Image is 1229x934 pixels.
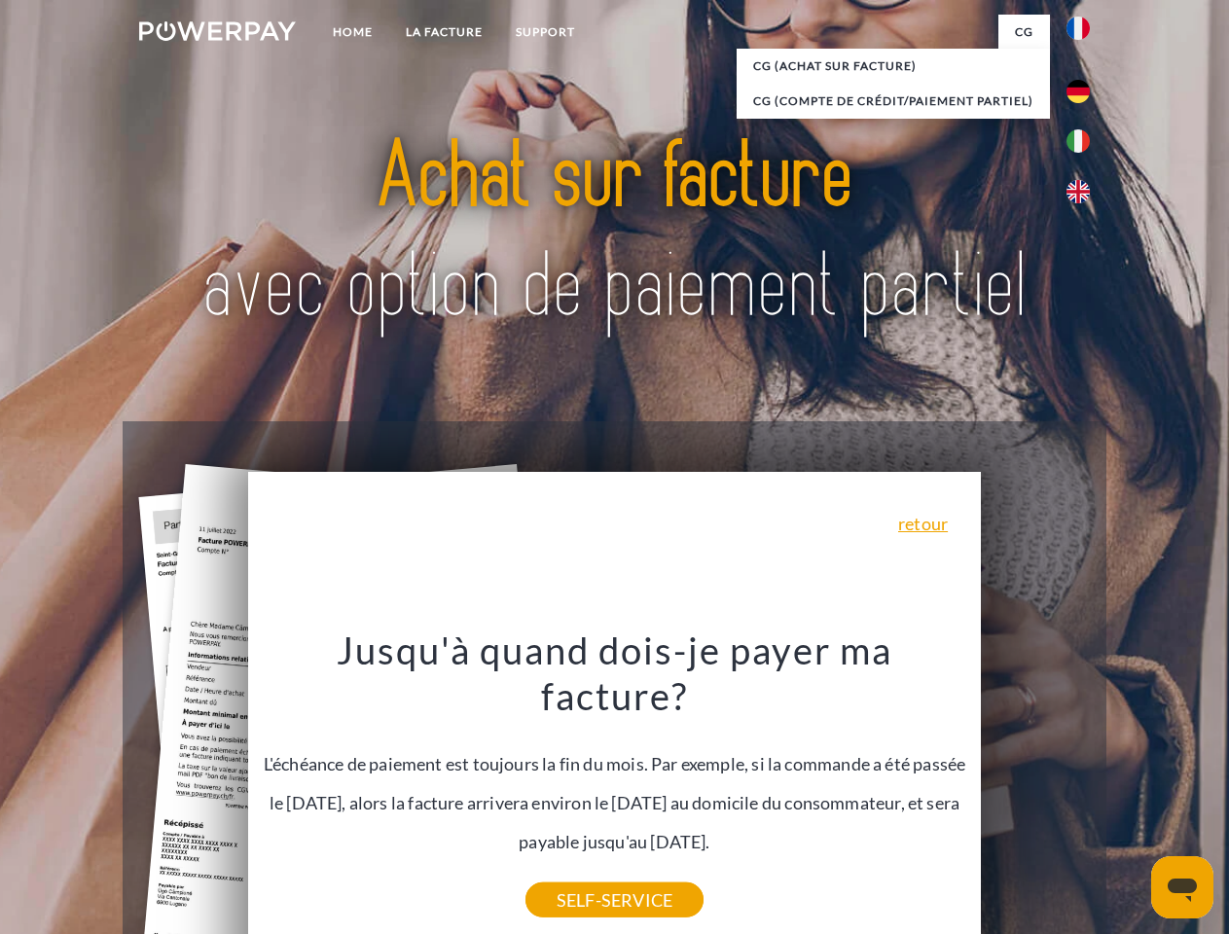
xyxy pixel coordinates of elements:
[1066,80,1090,103] img: de
[1151,856,1213,918] iframe: Bouton de lancement de la fenêtre de messagerie
[1066,17,1090,40] img: fr
[1066,129,1090,153] img: it
[525,882,704,917] a: SELF-SERVICE
[316,15,389,50] a: Home
[737,84,1050,119] a: CG (Compte de crédit/paiement partiel)
[499,15,592,50] a: Support
[998,15,1050,50] a: CG
[186,93,1043,373] img: title-powerpay_fr.svg
[260,627,970,900] div: L'échéance de paiement est toujours la fin du mois. Par exemple, si la commande a été passée le [...
[260,627,970,720] h3: Jusqu'à quand dois-je payer ma facture?
[737,49,1050,84] a: CG (achat sur facture)
[1066,180,1090,203] img: en
[389,15,499,50] a: LA FACTURE
[898,515,948,532] a: retour
[139,21,296,41] img: logo-powerpay-white.svg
